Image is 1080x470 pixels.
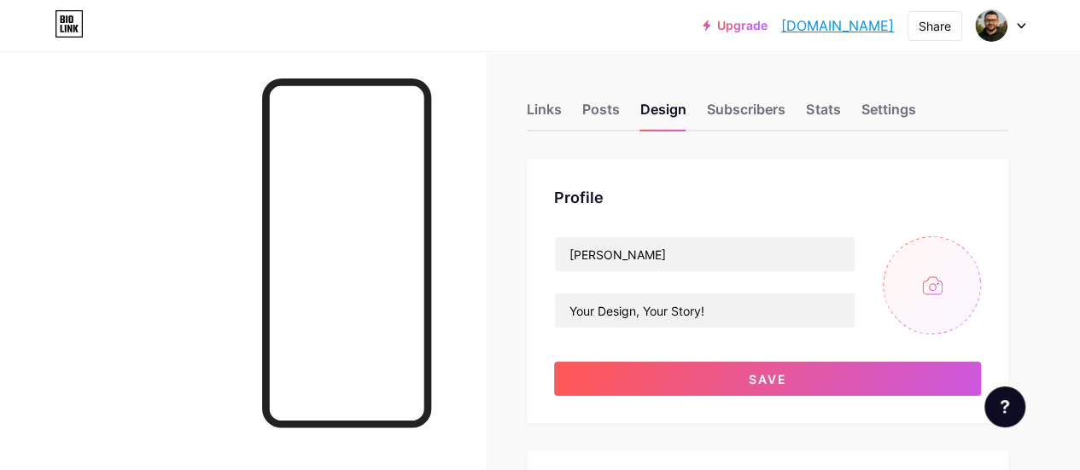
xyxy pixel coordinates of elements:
[975,9,1007,42] img: xillymane
[703,19,768,32] a: Upgrade
[806,99,840,130] div: Stats
[707,99,785,130] div: Subscribers
[640,99,686,130] div: Design
[555,237,855,271] input: Name
[861,99,915,130] div: Settings
[555,293,855,328] input: Bio
[919,17,951,35] div: Share
[554,362,981,396] button: Save
[527,99,562,130] div: Links
[781,15,894,36] a: [DOMAIN_NAME]
[582,99,620,130] div: Posts
[554,186,981,209] div: Profile
[749,372,787,386] span: Save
